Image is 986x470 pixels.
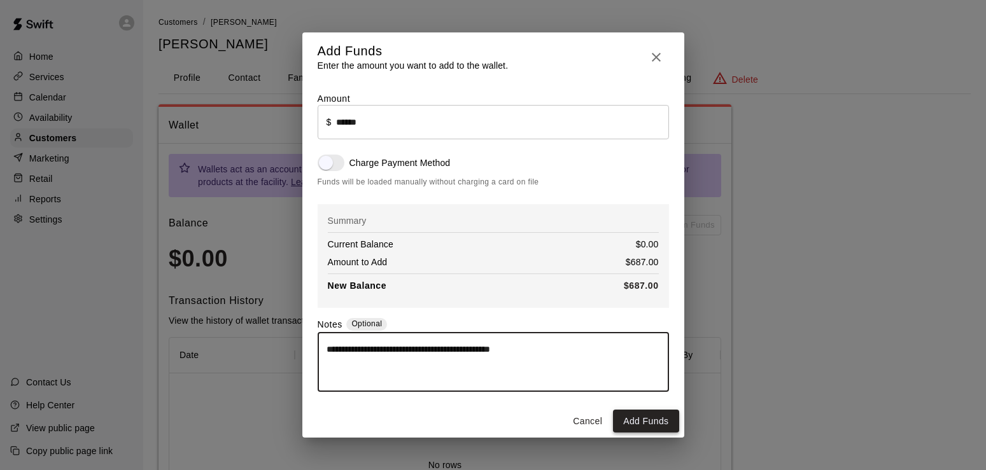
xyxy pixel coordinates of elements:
[318,43,509,60] h5: Add Funds
[613,410,679,433] button: Add Funds
[327,116,332,128] p: $
[328,256,388,268] p: Amount to Add
[328,279,387,293] p: New Balance
[328,238,393,251] p: Current Balance
[318,93,351,104] label: Amount
[626,256,659,268] p: $687.00
[328,214,659,227] p: Summary
[318,59,509,72] p: Enter the amount you want to add to the wallet.
[636,238,659,251] p: $0.00
[351,319,382,328] span: Optional
[624,279,659,293] p: $687.00
[349,156,451,169] p: Charge Payment Method
[318,318,342,333] label: Notes
[318,176,669,189] span: Funds will be loaded manually without charging a card on file
[567,410,608,433] button: Cancel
